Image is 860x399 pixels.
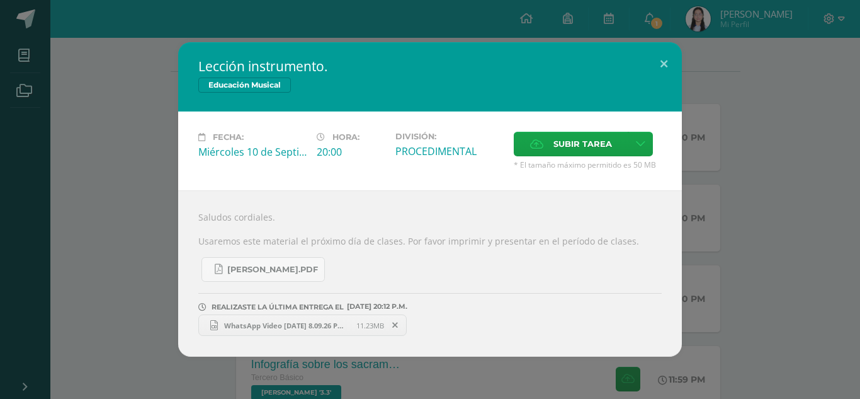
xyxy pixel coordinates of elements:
[356,321,384,330] span: 11.23MB
[344,306,407,307] span: [DATE] 20:12 P.M.
[198,78,291,93] span: Educación Musical
[332,132,359,142] span: Hora:
[198,145,307,159] div: Miércoles 10 de Septiembre
[178,190,682,357] div: Saludos cordiales. Usaremos este material el próximo día de clases. Por favor imprimir y presenta...
[395,132,504,141] label: División:
[385,318,406,332] span: Remover entrega
[395,144,504,158] div: PROCEDIMENTAL
[198,57,662,75] h2: Lección instrumento.
[218,321,356,330] span: WhatsApp Video [DATE] 8.09.26 PM.mp4
[514,159,662,170] span: * El tamaño máximo permitido es 50 MB
[553,132,612,156] span: Subir tarea
[201,257,325,282] a: [PERSON_NAME].pdf
[227,265,318,275] span: [PERSON_NAME].pdf
[317,145,385,159] div: 20:00
[213,132,244,142] span: Fecha:
[646,42,682,85] button: Close (Esc)
[212,303,344,311] span: REALIZASTE LA ÚLTIMA ENTREGA EL
[198,315,407,336] a: WhatsApp Video [DATE] 8.09.26 PM.mp4 11.23MB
